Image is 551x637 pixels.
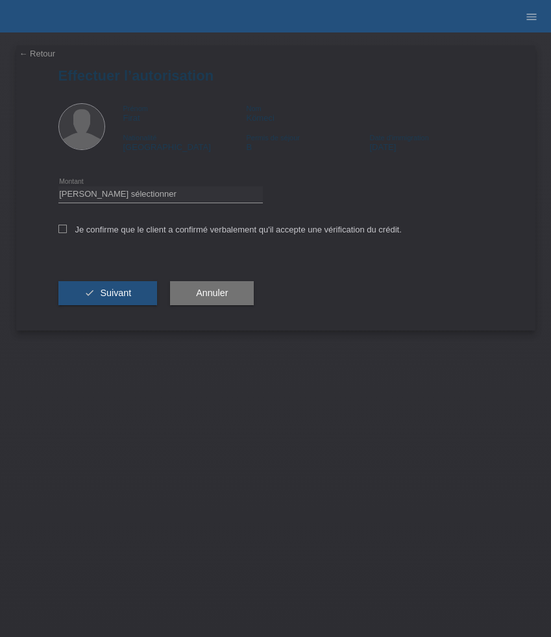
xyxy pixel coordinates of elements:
[246,105,261,112] span: Nom
[246,132,369,152] div: B
[369,132,493,152] div: [DATE]
[19,49,56,58] a: ← Retour
[525,10,538,23] i: menu
[58,225,402,234] label: Je confirme que le client a confirmé verbalement qu'il accepte une vérification du crédit.
[58,281,158,306] button: check Suivant
[58,68,493,84] h1: Effectuer l’autorisation
[246,103,369,123] div: Kömeci
[123,103,247,123] div: Firat
[369,134,428,142] span: Date d'immigration
[123,134,157,142] span: Nationalité
[84,288,95,298] i: check
[246,134,300,142] span: Permis de séjour
[123,132,247,152] div: [GEOGRAPHIC_DATA]
[170,281,254,306] button: Annuler
[519,12,545,20] a: menu
[123,105,149,112] span: Prénom
[196,288,228,298] span: Annuler
[100,288,131,298] span: Suivant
